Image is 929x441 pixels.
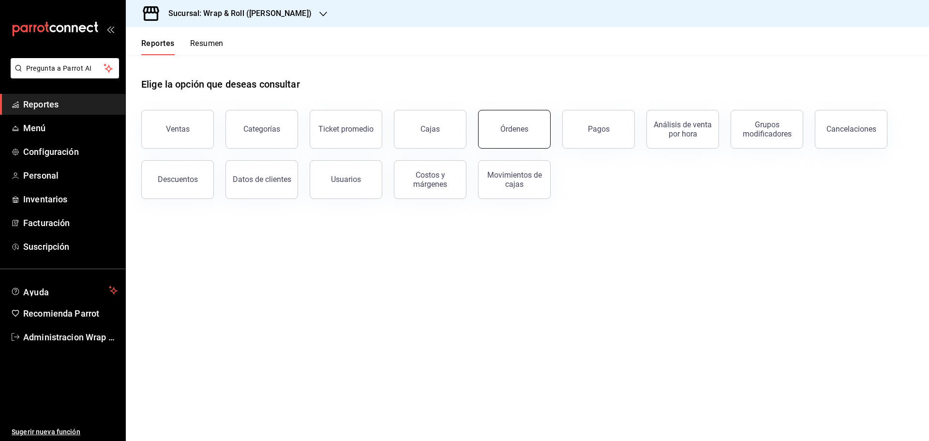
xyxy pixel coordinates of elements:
div: Órdenes [500,124,528,134]
button: Ticket promedio [310,110,382,149]
button: Grupos modificadores [731,110,803,149]
button: Usuarios [310,160,382,199]
span: Sugerir nueva función [12,427,118,437]
h3: Sucursal: Wrap & Roll ([PERSON_NAME]) [161,8,312,19]
button: Órdenes [478,110,551,149]
span: Pregunta a Parrot AI [26,63,104,74]
button: Costos y márgenes [394,160,466,199]
button: Resumen [190,39,224,55]
span: Menú [23,122,118,135]
button: Ventas [141,110,214,149]
a: Cajas [394,110,466,149]
div: Categorías [243,124,280,134]
button: Datos de clientes [225,160,298,199]
div: Análisis de venta por hora [653,120,713,138]
h1: Elige la opción que deseas consultar [141,77,300,91]
div: Descuentos [158,175,198,184]
button: Análisis de venta por hora [646,110,719,149]
button: open_drawer_menu [106,25,114,33]
span: Facturación [23,216,118,229]
button: Descuentos [141,160,214,199]
button: Categorías [225,110,298,149]
button: Reportes [141,39,175,55]
button: Movimientos de cajas [478,160,551,199]
button: Cancelaciones [815,110,887,149]
span: Personal [23,169,118,182]
div: Datos de clientes [233,175,291,184]
button: Pagos [562,110,635,149]
span: Reportes [23,98,118,111]
div: Costos y márgenes [400,170,460,189]
a: Pregunta a Parrot AI [7,70,119,80]
div: Ticket promedio [318,124,374,134]
div: Cancelaciones [826,124,876,134]
div: navigation tabs [141,39,224,55]
span: Configuración [23,145,118,158]
span: Recomienda Parrot [23,307,118,320]
div: Pagos [588,124,610,134]
span: Ayuda [23,285,105,296]
button: Pregunta a Parrot AI [11,58,119,78]
div: Grupos modificadores [737,120,797,138]
div: Cajas [420,123,440,135]
span: Suscripción [23,240,118,253]
div: Usuarios [331,175,361,184]
span: Inventarios [23,193,118,206]
div: Ventas [166,124,190,134]
div: Movimientos de cajas [484,170,544,189]
span: Administracion Wrap N Roll [23,331,118,344]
